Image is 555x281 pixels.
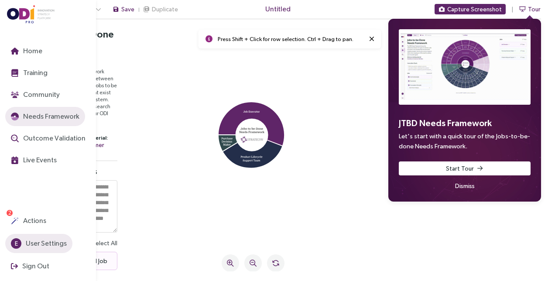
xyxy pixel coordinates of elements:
button: Tour [519,4,541,14]
span: Save [121,4,134,14]
button: EUser Settings [5,234,72,253]
span: Home [21,45,42,56]
span: Capture Screenshot [447,4,502,14]
img: Training [11,69,19,77]
span: Core Functional Job [30,236,83,243]
img: Actions [11,217,19,225]
span: Untitled [265,3,291,14]
button: Actions [5,211,52,230]
img: Live Events [11,156,19,164]
span: Dismiss [455,181,475,191]
span: Live Events [21,154,57,165]
button: Duplicate [143,4,178,14]
span: Tour [528,4,541,14]
button: Outcome Validation [5,129,91,148]
button: Copy [493,9,517,16]
button: Home [5,41,48,61]
h3: JTBD Needs Framework [399,115,531,131]
img: Outcome Validation [11,134,19,142]
button: Training [5,63,53,82]
button: Deselect All [61,217,93,227]
img: JTBD Needs Framework [11,113,19,120]
span: Start Tour [446,164,474,173]
img: ODIpro [7,5,55,24]
button: Community [5,85,65,104]
img: JTBD Needs Framework [401,31,529,103]
span: E [15,238,18,249]
span: Outcome Validation [21,133,86,144]
span: Actions [21,215,46,226]
span: Sign Out [21,260,49,271]
span: Needs Framework [21,111,79,122]
h4: Jobs [365,7,379,17]
sup: 2 [7,210,13,216]
button: Live Events [5,151,62,170]
button: Dismiss [399,181,531,191]
img: Community [11,91,19,99]
p: Let's start with a quick tour of the Jobs-to-be-done Needs Framework. [399,131,531,151]
span: Training [21,67,48,78]
span: 2 [8,210,11,216]
button: Save [112,4,135,14]
button: Capture Screenshot [435,4,506,14]
button: Start Tour [399,161,531,175]
button: Needs Framework [5,107,85,126]
span: Community [21,89,60,100]
span: User Settings [24,238,67,249]
iframe: Needs Framework [24,21,555,271]
p: Press Shift + Click for row selection. Ctrl + Drag to pan. [193,15,339,22]
button: Sign Out [5,257,55,276]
